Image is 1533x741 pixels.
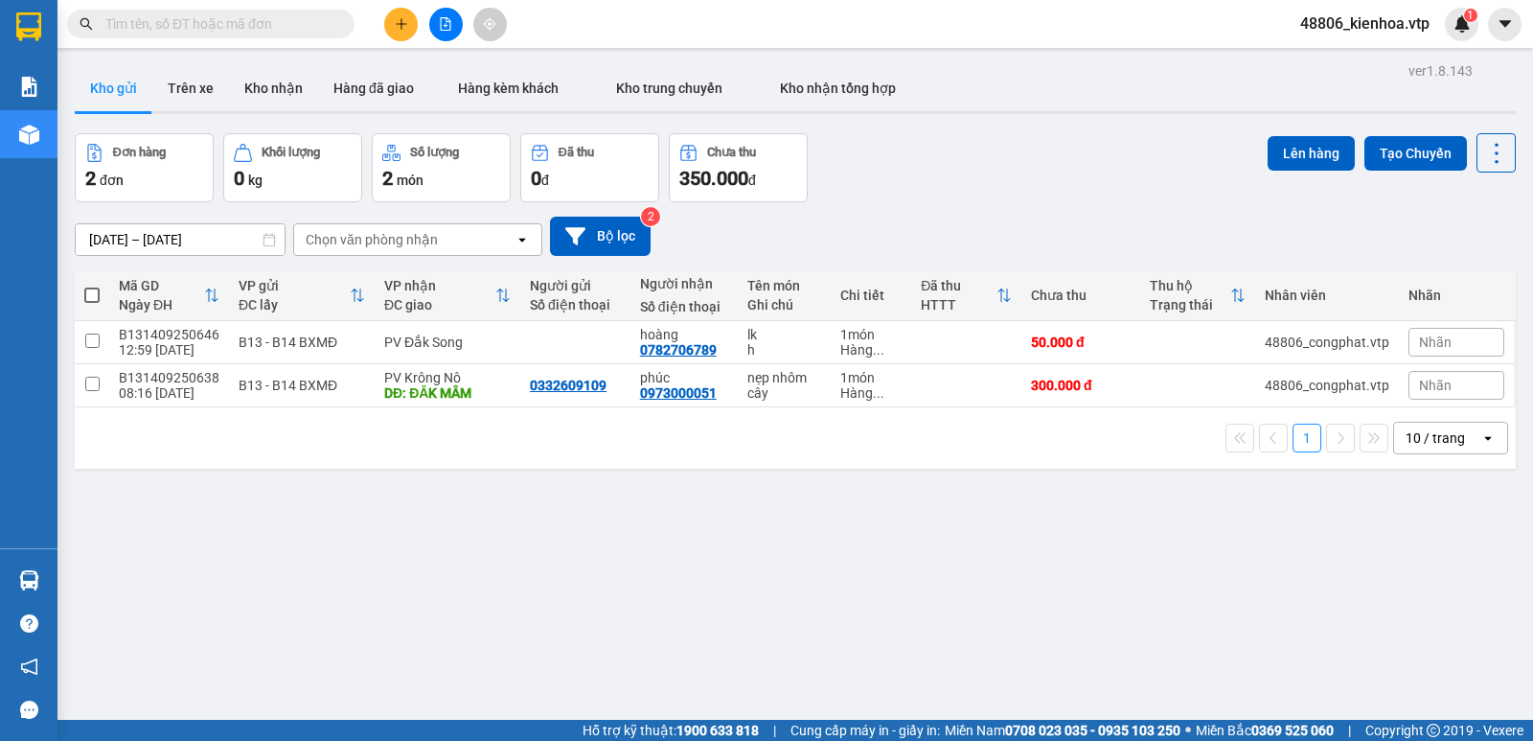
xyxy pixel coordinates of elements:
[384,278,495,293] div: VP nhận
[119,278,204,293] div: Mã GD
[16,12,41,41] img: logo-vxr
[1265,288,1389,303] div: Nhân viên
[640,385,717,401] div: 0973000051
[1005,723,1180,738] strong: 0708 023 035 - 0935 103 250
[105,13,332,35] input: Tìm tên, số ĐT hoặc mã đơn
[119,297,204,313] div: Ngày ĐH
[1427,724,1440,737] span: copyright
[1265,378,1389,393] div: 48806_congphat.vtp
[669,133,808,202] button: Chưa thu350.000đ
[384,370,511,385] div: PV Krông Nô
[773,720,776,741] span: |
[1480,430,1496,446] svg: open
[1196,720,1334,741] span: Miền Bắc
[541,173,549,188] span: đ
[1453,15,1471,33] img: icon-new-feature
[1031,288,1131,303] div: Chưa thu
[640,299,729,314] div: Số điện thoại
[318,65,429,111] button: Hàng đã giao
[119,370,219,385] div: B131409250638
[75,65,152,111] button: Kho gửi
[530,297,621,313] div: Số điện thoại
[747,370,820,385] div: nẹp nhôm
[583,720,759,741] span: Hỗ trợ kỹ thuật:
[1419,378,1452,393] span: Nhãn
[100,173,124,188] span: đơn
[439,17,452,31] span: file-add
[229,270,375,321] th: Toggle SortBy
[384,297,495,313] div: ĐC giao
[76,224,285,255] input: Select a date range.
[707,146,756,159] div: Chưa thu
[1497,15,1514,33] span: caret-down
[80,17,93,31] span: search
[1464,9,1477,22] sup: 1
[640,370,729,385] div: phúc
[550,217,651,256] button: Bộ lọc
[473,8,507,41] button: aim
[911,270,1021,321] th: Toggle SortBy
[248,173,263,188] span: kg
[113,146,166,159] div: Đơn hàng
[1268,136,1355,171] button: Lên hàng
[873,385,884,401] span: ...
[790,720,940,741] span: Cung cấp máy in - giấy in:
[1285,12,1445,35] span: 48806_kienhoa.vtp
[239,278,350,293] div: VP gửi
[119,385,219,401] div: 08:16 [DATE]
[20,614,38,633] span: question-circle
[75,133,214,202] button: Đơn hàng2đơn
[20,701,38,719] span: message
[676,723,759,738] strong: 1900 633 818
[747,385,820,401] div: cây
[234,167,244,190] span: 0
[1408,60,1473,81] div: ver 1.8.143
[1251,723,1334,738] strong: 0369 525 060
[109,270,229,321] th: Toggle SortBy
[1265,335,1389,350] div: 48806_congphat.vtp
[1031,335,1131,350] div: 50.000 đ
[397,173,423,188] span: món
[384,335,511,350] div: PV Đắk Song
[382,167,393,190] span: 2
[229,65,318,111] button: Kho nhận
[1419,335,1452,350] span: Nhãn
[840,342,903,358] div: Hàng thông thường
[1364,136,1467,171] button: Tạo Chuyến
[531,167,541,190] span: 0
[747,297,820,313] div: Ghi chú
[458,81,559,96] span: Hàng kèm khách
[483,17,496,31] span: aim
[239,335,365,350] div: B13 - B14 BXMĐ
[1150,297,1230,313] div: Trạng thái
[20,658,38,676] span: notification
[1488,8,1522,41] button: caret-down
[840,288,903,303] div: Chi tiết
[239,378,365,393] div: B13 - B14 BXMĐ
[239,297,350,313] div: ĐC lấy
[945,720,1180,741] span: Miền Nam
[748,173,756,188] span: đ
[679,167,748,190] span: 350.000
[873,342,884,358] span: ...
[640,342,717,358] div: 0782706789
[1348,720,1351,741] span: |
[640,327,729,342] div: hoàng
[559,146,594,159] div: Đã thu
[780,81,896,96] span: Kho nhận tổng hợp
[1140,270,1255,321] th: Toggle SortBy
[921,278,996,293] div: Đã thu
[152,65,229,111] button: Trên xe
[85,167,96,190] span: 2
[840,370,903,385] div: 1 món
[119,342,219,358] div: 12:59 [DATE]
[1406,428,1465,448] div: 10 / trang
[384,8,418,41] button: plus
[840,327,903,342] div: 1 món
[616,81,722,96] span: Kho trung chuyển
[375,270,520,321] th: Toggle SortBy
[19,125,39,145] img: warehouse-icon
[1408,288,1504,303] div: Nhãn
[223,133,362,202] button: Khối lượng0kg
[921,297,996,313] div: HTTT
